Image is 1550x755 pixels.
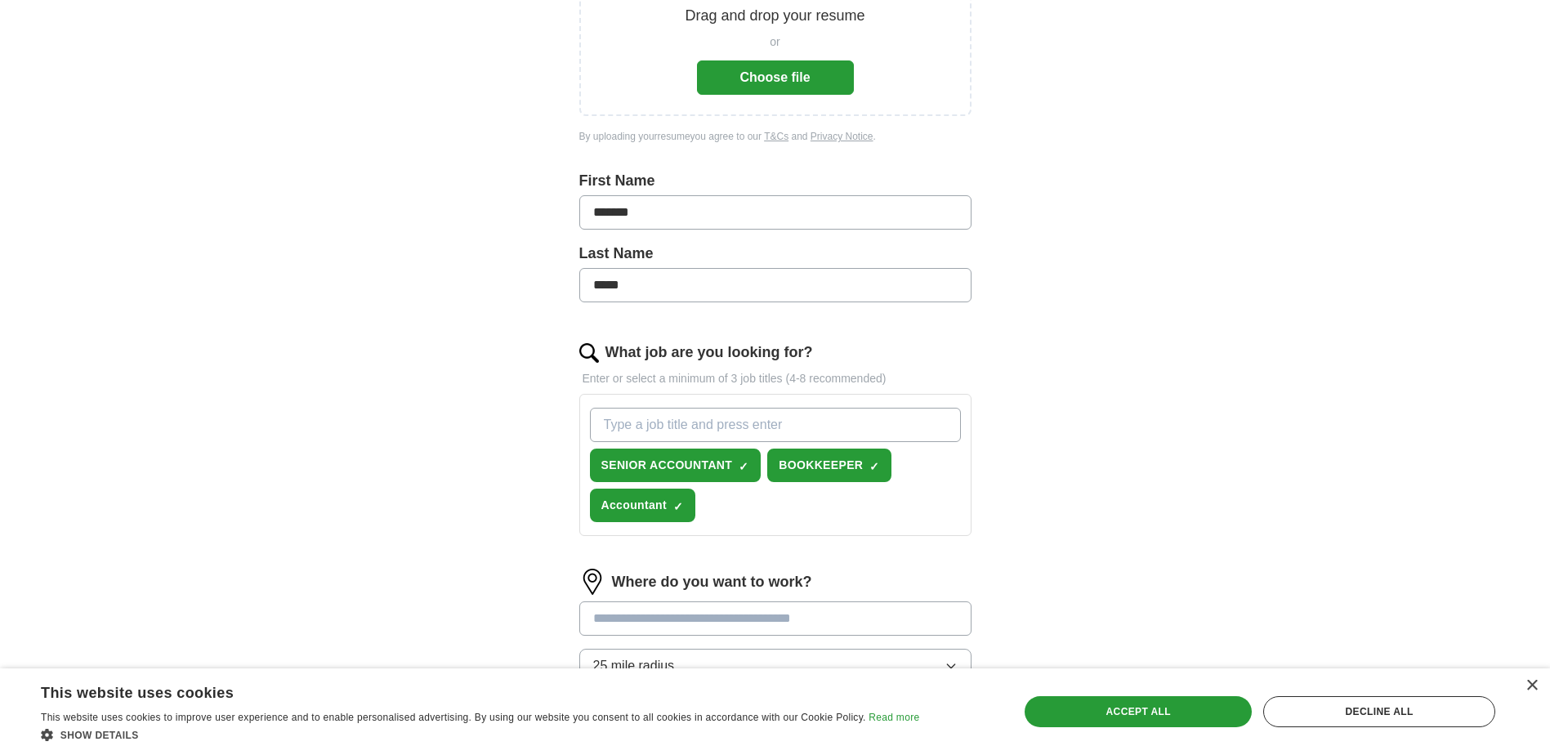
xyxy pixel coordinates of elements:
p: Enter or select a minimum of 3 job titles (4-8 recommended) [579,370,972,387]
span: This website uses cookies to improve user experience and to enable personalised advertising. By u... [41,712,866,723]
div: Decline all [1263,696,1495,727]
label: Last Name [579,243,972,265]
a: Read more, opens a new window [869,712,919,723]
input: Type a job title and press enter [590,408,961,442]
span: BOOKKEEPER [779,457,863,474]
label: What job are you looking for? [605,342,813,364]
button: BOOKKEEPER✓ [767,449,891,482]
span: ✓ [869,460,879,473]
div: Show details [41,726,919,743]
button: Choose file [697,60,854,95]
span: Accountant [601,497,668,514]
img: location.png [579,569,605,595]
label: Where do you want to work? [612,571,812,593]
img: search.png [579,343,599,363]
span: SENIOR ACCOUNTANT [601,457,733,474]
button: 25 mile radius [579,649,972,683]
button: SENIOR ACCOUNTANT✓ [590,449,762,482]
label: First Name [579,170,972,192]
div: This website uses cookies [41,678,878,703]
a: Privacy Notice [811,131,873,142]
p: Drag and drop your resume [685,5,864,27]
span: ✓ [673,500,683,513]
span: Show details [60,730,139,741]
span: 25 mile radius [593,656,675,676]
a: T&Cs [764,131,788,142]
button: Accountant✓ [590,489,696,522]
div: By uploading your resume you agree to our and . [579,129,972,144]
span: or [770,34,779,51]
div: Close [1525,680,1538,692]
div: Accept all [1025,696,1252,727]
span: ✓ [739,460,748,473]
